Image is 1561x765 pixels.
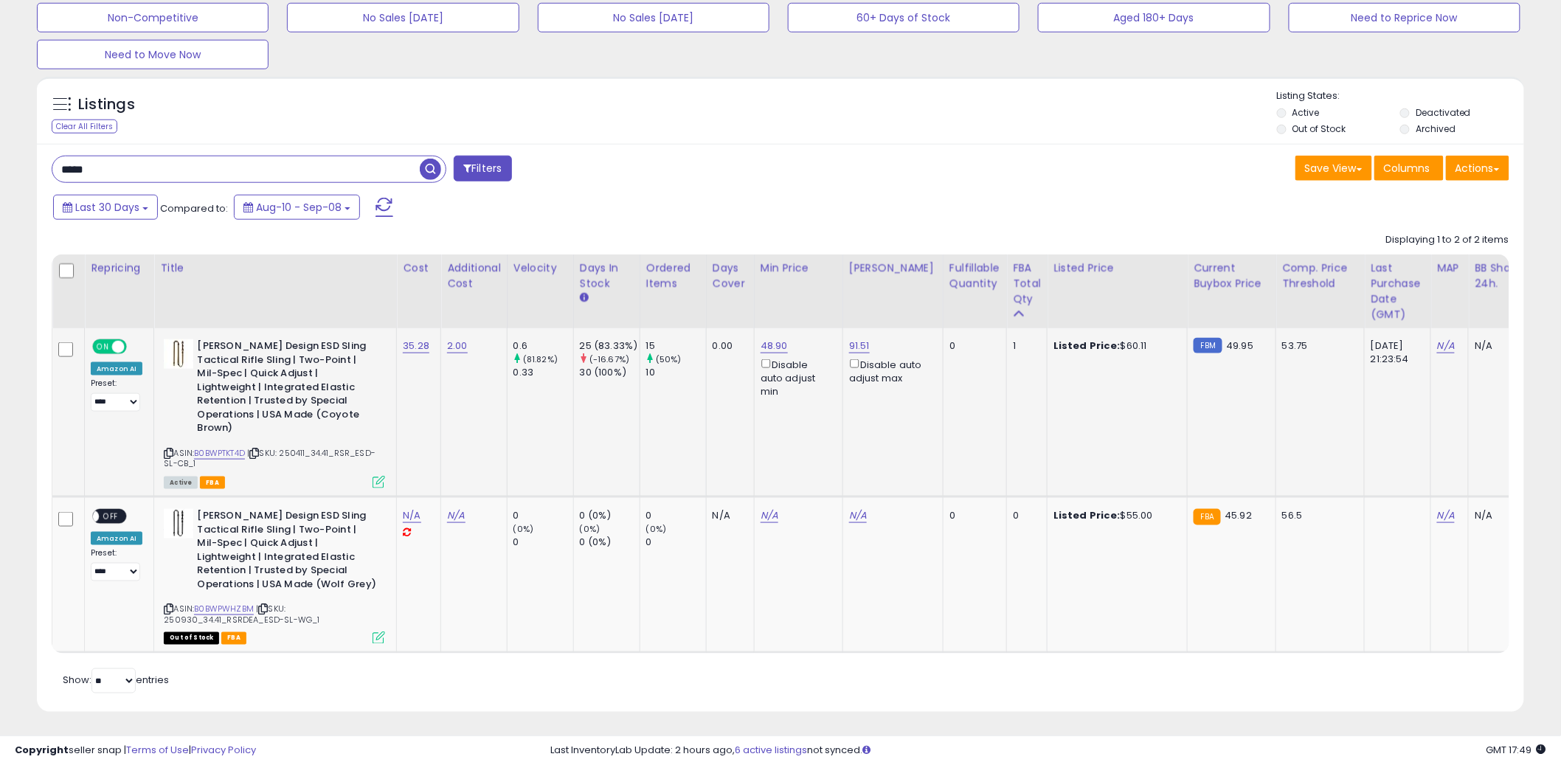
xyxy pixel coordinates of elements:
[513,509,573,522] div: 0
[94,341,112,353] span: ON
[646,523,667,535] small: (0%)
[160,201,228,215] span: Compared to:
[75,200,139,215] span: Last 30 Days
[37,3,269,32] button: Non-Competitive
[735,743,808,757] a: 6 active listings
[849,260,937,276] div: [PERSON_NAME]
[646,509,706,522] div: 0
[849,339,870,353] a: 91.51
[761,508,778,523] a: N/A
[580,366,640,379] div: 30 (100%)
[403,339,429,353] a: 35.28
[197,339,376,439] b: [PERSON_NAME] Design ESD Sling Tactical Rifle Sling | Two-Point | Mil-Spec | Quick Adjust | Light...
[164,477,198,489] span: All listings currently available for purchase on Amazon
[91,260,148,276] div: Repricing
[164,632,219,645] span: All listings that are currently out of stock and unavailable for purchase on Amazon
[1282,509,1353,522] div: 56.5
[256,200,342,215] span: Aug-10 - Sep-08
[287,3,519,32] button: No Sales [DATE]
[164,603,319,625] span: | SKU: 250930_34.41_RSRDEA_ESD-SL-WG_1
[1053,260,1181,276] div: Listed Price
[160,260,390,276] div: Title
[1386,233,1509,247] div: Displaying 1 to 2 of 2 items
[15,743,69,757] strong: Copyright
[761,260,837,276] div: Min Price
[646,536,706,549] div: 0
[1295,156,1372,181] button: Save View
[656,353,682,365] small: (50%)
[126,743,189,757] a: Terms of Use
[1053,339,1176,353] div: $60.11
[403,260,435,276] div: Cost
[1194,260,1270,291] div: Current Buybox Price
[78,94,135,115] h5: Listings
[164,509,385,643] div: ASIN:
[849,508,867,523] a: N/A
[15,744,256,758] div: seller snap | |
[447,508,465,523] a: N/A
[197,509,376,595] b: [PERSON_NAME] Design ESD Sling Tactical Rifle Sling | Two-Point | Mil-Spec | Quick Adjust | Light...
[1277,89,1524,103] p: Listing States:
[1013,509,1036,522] div: 0
[949,339,995,353] div: 0
[454,156,511,181] button: Filters
[1292,122,1346,135] label: Out of Stock
[1416,106,1471,119] label: Deactivated
[1416,122,1456,135] label: Archived
[580,536,640,549] div: 0 (0%)
[580,339,640,353] div: 25 (83.33%)
[646,366,706,379] div: 10
[849,356,932,385] div: Disable auto adjust max
[63,674,169,688] span: Show: entries
[1053,339,1121,353] b: Listed Price:
[1194,509,1221,525] small: FBA
[234,195,360,220] button: Aug-10 - Sep-08
[761,339,788,353] a: 48.90
[1371,260,1425,322] div: Last Purchase Date (GMT)
[713,509,743,522] div: N/A
[447,339,468,353] a: 2.00
[513,523,534,535] small: (0%)
[580,291,589,305] small: Days In Stock.
[1038,3,1270,32] button: Aged 180+ Days
[194,447,245,460] a: B0BWPTKT4D
[164,339,193,369] img: 31mLBEOztBL._SL40_.jpg
[447,260,501,291] div: Additional Cost
[538,3,769,32] button: No Sales [DATE]
[194,603,254,615] a: B0BWPWHZBM
[1486,743,1546,757] span: 2025-10-9 17:49 GMT
[949,260,1000,291] div: Fulfillable Quantity
[761,356,831,398] div: Disable auto adjust min
[1446,156,1509,181] button: Actions
[1437,339,1455,353] a: N/A
[200,477,225,489] span: FBA
[1374,156,1444,181] button: Columns
[403,508,420,523] a: N/A
[1013,260,1041,307] div: FBA Total Qty
[1226,339,1253,353] span: 49.95
[1194,338,1222,353] small: FBM
[1384,161,1430,176] span: Columns
[646,260,700,291] div: Ordered Items
[37,40,269,69] button: Need to Move Now
[513,339,573,353] div: 0.6
[788,3,1020,32] button: 60+ Days of Stock
[1282,339,1353,353] div: 53.75
[1475,339,1523,353] div: N/A
[164,509,193,539] img: 31YJPRKKpgL._SL40_.jpg
[513,536,573,549] div: 0
[1437,508,1455,523] a: N/A
[1013,339,1036,353] div: 1
[949,509,995,522] div: 0
[91,378,142,412] div: Preset:
[91,532,142,545] div: Amazon AI
[91,362,142,375] div: Amazon AI
[646,339,706,353] div: 15
[125,341,148,353] span: OFF
[713,339,743,353] div: 0.00
[1371,339,1419,366] div: [DATE] 21:23:54
[1437,260,1462,276] div: MAP
[99,510,122,523] span: OFF
[713,260,748,291] div: Days Cover
[523,353,558,365] small: (81.82%)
